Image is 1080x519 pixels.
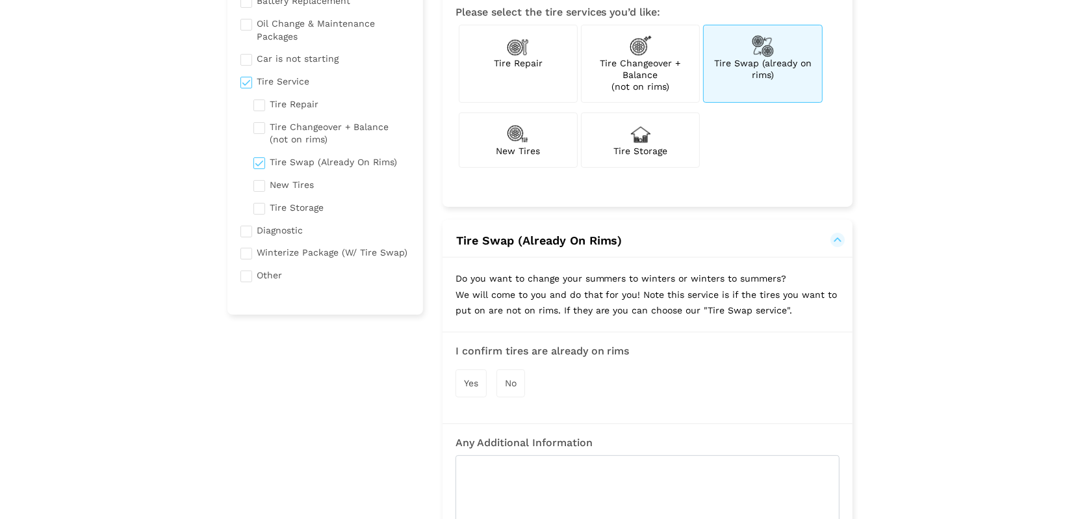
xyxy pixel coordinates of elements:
[496,146,540,156] span: New Tires
[456,7,840,18] h3: Please select the tire services you’d like:
[456,233,840,248] button: Tire Swap (Already On Rims)
[456,437,840,449] h3: Any Additional Information
[456,233,623,247] span: Tire Swap (Already On Rims)
[464,378,478,388] span: Yes
[600,58,681,92] span: Tire Changeover + Balance (not on rims)
[714,58,812,80] span: Tire Swap (already on rims)
[505,378,517,388] span: No
[494,58,543,68] span: Tire Repair
[456,345,840,357] h3: I confirm tires are already on rims
[613,146,667,156] span: Tire Storage
[443,258,853,332] p: Do you want to change your summers to winters or winters to summers? We will come to you and do t...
